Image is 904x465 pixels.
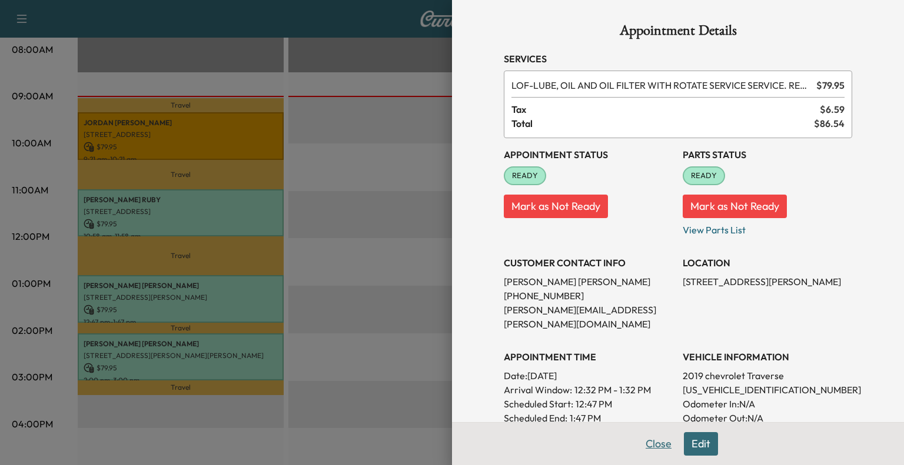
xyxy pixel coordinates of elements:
p: Scheduled End: [504,411,567,425]
h3: Services [504,52,852,66]
p: [STREET_ADDRESS][PERSON_NAME] [683,275,852,289]
p: 2019 chevrolet Traverse [683,369,852,383]
button: Mark as Not Ready [683,195,787,218]
h3: CUSTOMER CONTACT INFO [504,256,673,270]
span: READY [505,170,545,182]
h3: Parts Status [683,148,852,162]
h3: Appointment Status [504,148,673,162]
h3: LOCATION [683,256,852,270]
p: Odometer In: N/A [683,397,852,411]
p: Date: [DATE] [504,369,673,383]
p: Scheduled Start: [504,397,573,411]
span: READY [684,170,724,182]
p: Odometer Out: N/A [683,411,852,425]
p: 1:47 PM [570,411,601,425]
p: [PHONE_NUMBER] [504,289,673,303]
button: Edit [684,432,718,456]
h3: VEHICLE INFORMATION [683,350,852,364]
p: [US_VEHICLE_IDENTIFICATION_NUMBER] [683,383,852,397]
button: Close [638,432,679,456]
p: [PERSON_NAME] [PERSON_NAME] [504,275,673,289]
p: Arrival Window: [504,383,673,397]
span: $ 86.54 [814,116,845,131]
span: LUBE, OIL AND OIL FILTER WITH ROTATE SERVICE SERVICE. RESET OIL LIFE MONITOR. HAZARDOUS WASTE FEE... [511,78,812,92]
span: Tax [511,102,820,116]
span: Total [511,116,814,131]
span: 12:32 PM - 1:32 PM [574,383,651,397]
span: $ 6.59 [820,102,845,116]
button: Mark as Not Ready [504,195,608,218]
h1: Appointment Details [504,24,852,42]
span: $ 79.95 [816,78,845,92]
p: 12:47 PM [576,397,612,411]
p: View Parts List [683,218,852,237]
p: [PERSON_NAME][EMAIL_ADDRESS][PERSON_NAME][DOMAIN_NAME] [504,303,673,331]
h3: APPOINTMENT TIME [504,350,673,364]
